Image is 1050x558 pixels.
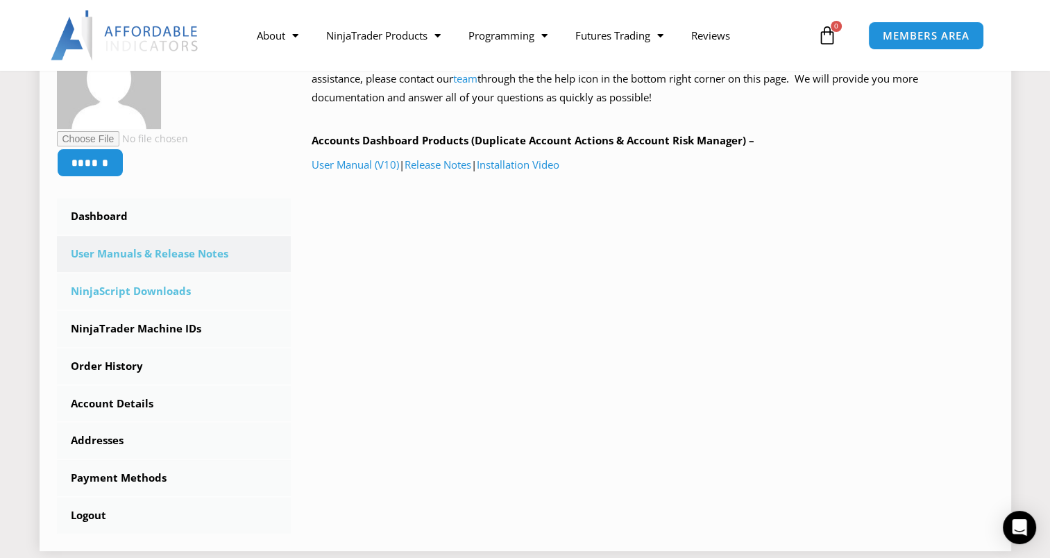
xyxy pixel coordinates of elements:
[883,31,969,41] span: MEMBERS AREA
[57,198,291,534] nav: Account pages
[831,21,842,32] span: 0
[312,133,754,147] b: Accounts Dashboard Products (Duplicate Account Actions & Account Risk Manager) –
[51,10,200,60] img: LogoAI | Affordable Indicators – NinjaTrader
[312,158,399,171] a: User Manual (V10)
[57,423,291,459] a: Addresses
[57,198,291,235] a: Dashboard
[57,236,291,272] a: User Manuals & Release Notes
[405,158,471,171] a: Release Notes
[57,348,291,384] a: Order History
[312,155,994,175] p: | |
[453,71,477,85] a: team
[312,50,994,108] p: Welcome to the library! User Manuals and Release notes are available below based on the products ...
[57,273,291,310] a: NinjaScript Downloads
[561,19,677,51] a: Futures Trading
[57,311,291,347] a: NinjaTrader Machine IDs
[1003,511,1036,544] div: Open Intercom Messenger
[57,25,161,129] img: feb287f52a06d62cc3007850bcdcd5e6d0b7eef017d8e96763ae60d6dd7208c1
[455,19,561,51] a: Programming
[243,19,312,51] a: About
[477,158,559,171] a: Installation Video
[797,15,858,56] a: 0
[243,19,814,51] nav: Menu
[868,22,984,50] a: MEMBERS AREA
[57,498,291,534] a: Logout
[57,386,291,422] a: Account Details
[312,19,455,51] a: NinjaTrader Products
[57,460,291,496] a: Payment Methods
[677,19,744,51] a: Reviews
